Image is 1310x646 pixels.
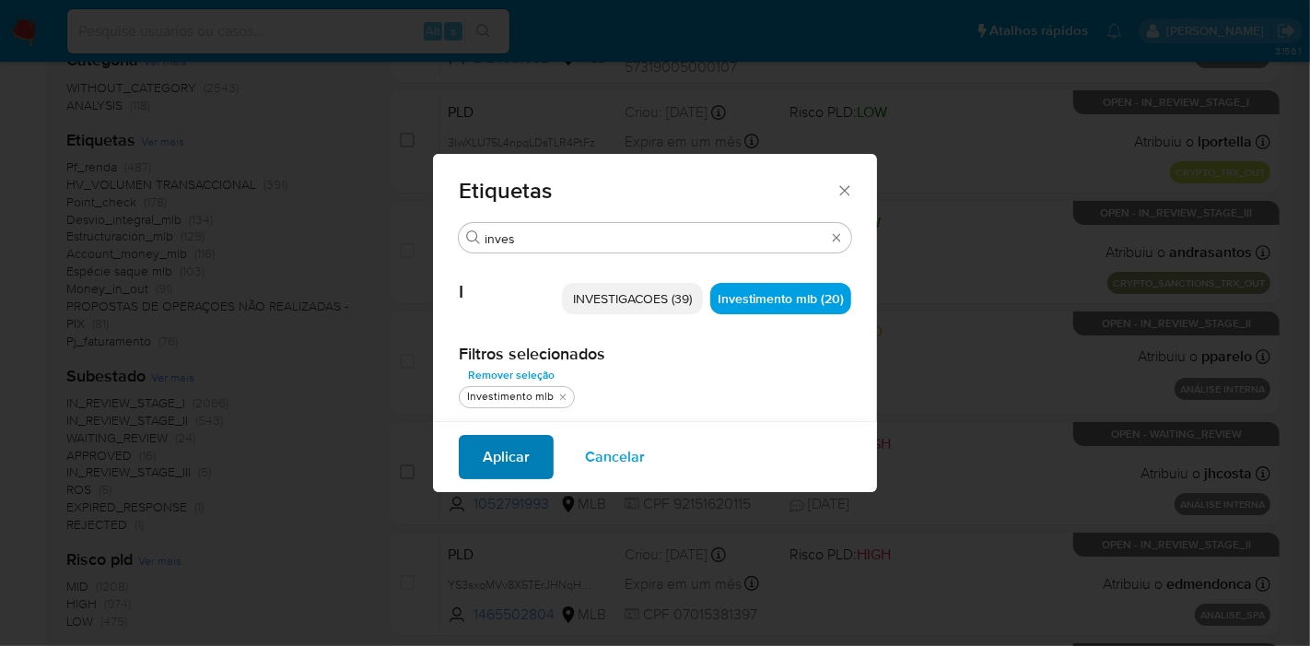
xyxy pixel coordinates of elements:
[561,435,669,479] button: Cancelar
[585,437,645,477] span: Cancelar
[463,389,557,405] div: Investimento mlb
[710,283,851,314] div: Investimento mlb (20)
[562,283,703,314] div: INVESTIGACOES (39)
[718,289,844,308] span: Investimento mlb (20)
[459,344,851,364] h2: Filtros selecionados
[573,289,692,308] span: INVESTIGACOES (39)
[459,435,554,479] button: Aplicar
[485,230,825,247] input: Filtro de pesquisa
[836,182,852,198] button: Fechar
[459,253,562,303] span: I
[468,366,555,384] span: Remover seleção
[829,230,844,245] button: Apagar busca
[556,390,570,405] button: tirar Investimento mlb
[483,437,530,477] span: Aplicar
[459,180,836,202] span: Etiquetas
[466,230,481,245] button: Procurar
[459,364,564,386] button: Remover seleção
